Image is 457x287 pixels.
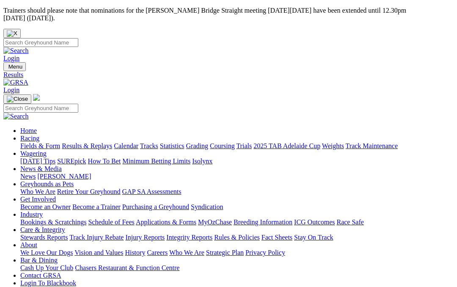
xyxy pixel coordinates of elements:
[20,127,37,134] a: Home
[192,157,212,165] a: Isolynx
[20,203,454,211] div: Get Involved
[20,264,73,271] a: Cash Up Your Club
[336,218,363,226] a: Race Safe
[294,234,333,241] a: Stay On Track
[125,249,145,256] a: History
[20,234,454,241] div: Care & Integrity
[210,142,235,149] a: Coursing
[20,165,62,172] a: News & Media
[322,142,344,149] a: Weights
[20,234,68,241] a: Stewards Reports
[20,218,86,226] a: Bookings & Scratchings
[57,157,86,165] a: SUREpick
[20,203,71,210] a: Become an Owner
[147,249,168,256] a: Careers
[20,188,55,195] a: Who We Are
[88,157,121,165] a: How To Bet
[236,142,252,149] a: Trials
[20,173,454,180] div: News & Media
[20,173,36,180] a: News
[20,218,454,226] div: Industry
[20,279,76,287] a: Login To Blackbook
[20,211,43,218] a: Industry
[62,142,112,149] a: Results & Replays
[7,96,28,102] img: Close
[3,79,28,86] img: GRSA
[7,30,17,37] img: X
[3,113,29,120] img: Search
[8,63,22,70] span: Menu
[20,249,73,256] a: We Love Our Dogs
[57,188,121,195] a: Retire Your Greyhound
[122,188,182,195] a: GAP SA Assessments
[3,55,19,62] a: Login
[114,142,138,149] a: Calendar
[37,173,91,180] a: [PERSON_NAME]
[262,234,292,241] a: Fact Sheets
[198,218,232,226] a: MyOzChase
[136,218,196,226] a: Applications & Forms
[74,249,123,256] a: Vision and Values
[160,142,184,149] a: Statistics
[20,241,37,248] a: About
[3,47,29,55] img: Search
[33,94,40,101] img: logo-grsa-white.png
[253,142,320,149] a: 2025 TAB Adelaide Cup
[20,157,55,165] a: [DATE] Tips
[191,203,223,210] a: Syndication
[245,249,285,256] a: Privacy Policy
[3,104,78,113] input: Search
[75,264,179,271] a: Chasers Restaurant & Function Centre
[206,249,244,256] a: Strategic Plan
[122,157,190,165] a: Minimum Betting Limits
[3,7,454,22] p: Trainers should please note that nominations for the [PERSON_NAME] Bridge Straight meeting [DATE]...
[3,94,31,104] button: Toggle navigation
[3,86,19,94] a: Login
[214,234,260,241] a: Rules & Policies
[20,135,39,142] a: Racing
[20,264,454,272] div: Bar & Dining
[3,71,454,79] a: Results
[72,203,121,210] a: Become a Trainer
[166,234,212,241] a: Integrity Reports
[20,142,454,150] div: Racing
[88,218,134,226] a: Schedule of Fees
[122,203,189,210] a: Purchasing a Greyhound
[20,180,74,188] a: Greyhounds as Pets
[20,257,58,264] a: Bar & Dining
[169,249,204,256] a: Who We Are
[20,142,60,149] a: Fields & Form
[69,234,124,241] a: Track Injury Rebate
[294,218,335,226] a: ICG Outcomes
[346,142,398,149] a: Track Maintenance
[125,234,165,241] a: Injury Reports
[20,150,47,157] a: Wagering
[234,218,292,226] a: Breeding Information
[3,62,26,71] button: Toggle navigation
[186,142,208,149] a: Grading
[20,226,65,233] a: Care & Integrity
[20,249,454,257] div: About
[140,142,158,149] a: Tracks
[20,188,454,196] div: Greyhounds as Pets
[20,272,61,279] a: Contact GRSA
[20,157,454,165] div: Wagering
[3,38,78,47] input: Search
[20,196,56,203] a: Get Involved
[3,29,21,38] button: Close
